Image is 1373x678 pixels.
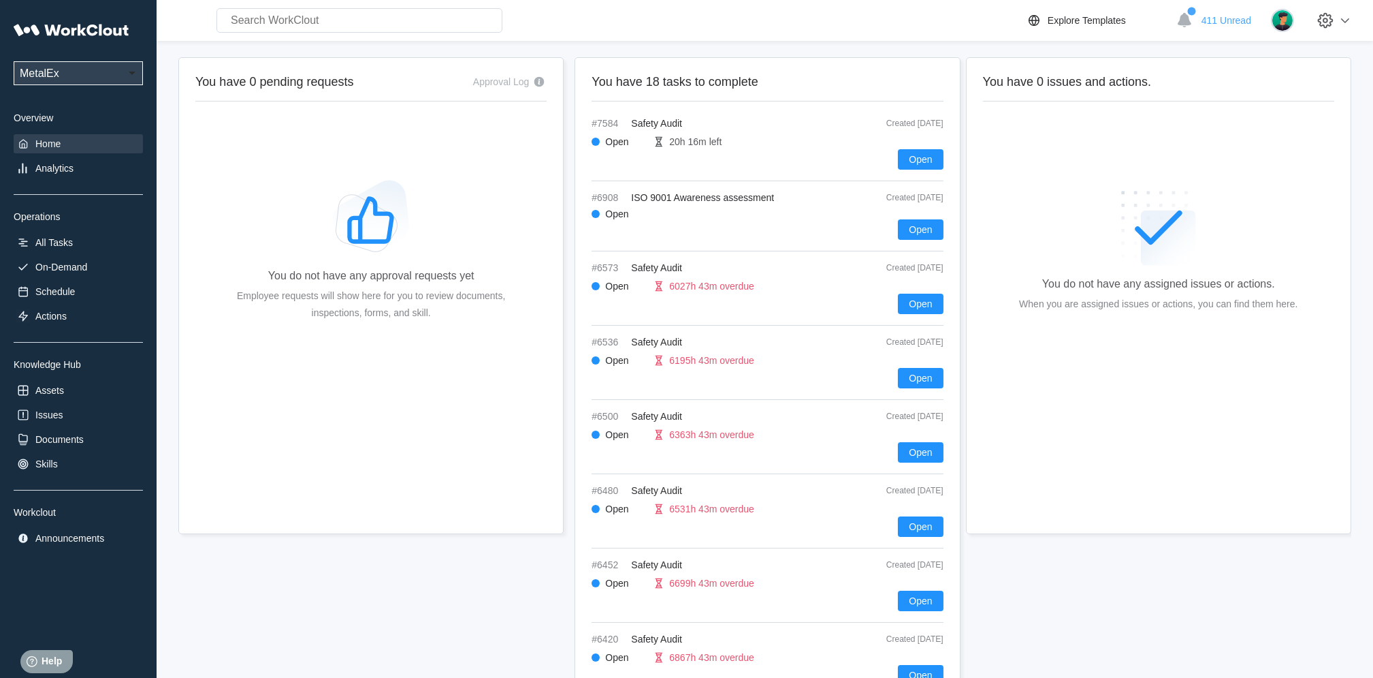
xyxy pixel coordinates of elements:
[14,359,143,370] div: Knowledge Hub
[35,262,87,273] div: On-Demand
[592,634,626,645] span: #6420
[909,225,932,234] span: Open
[14,112,143,123] div: Overview
[669,578,754,589] div: 6699h 43m overdue
[631,559,682,570] span: Safety Audit
[195,74,354,90] h2: You have 0 pending requests
[909,522,932,531] span: Open
[631,192,774,203] span: ISO 9001 Awareness assessment
[898,219,943,240] button: Open
[14,381,143,400] a: Assets
[909,299,932,309] span: Open
[216,8,502,33] input: Search WorkClout
[631,118,682,129] span: Safety Audit
[35,385,64,396] div: Assets
[898,368,943,388] button: Open
[855,634,943,644] div: Created [DATE]
[35,138,61,149] div: Home
[592,262,626,273] span: #6573
[605,504,646,514] div: Open
[1019,296,1297,313] div: When you are assigned issues or actions, you can find them here.
[898,294,943,314] button: Open
[14,258,143,277] a: On-Demand
[1042,278,1275,290] div: You do not have any assigned issues or actions.
[14,233,143,252] a: All Tasks
[35,286,75,297] div: Schedule
[605,209,646,219] div: Open
[14,405,143,425] a: Issues
[592,411,626,422] span: #6500
[1048,15,1126,26] div: Explore Templates
[14,307,143,326] a: Actions
[909,448,932,457] span: Open
[473,76,530,87] div: Approval Log
[898,591,943,611] button: Open
[14,454,143,474] a: Skills
[35,163,74,174] div: Analytics
[592,559,626,570] span: #6452
[855,337,943,347] div: Created [DATE]
[605,652,646,663] div: Open
[14,507,143,518] div: Workclout
[35,459,58,469] div: Skills
[592,337,626,348] span: #6536
[669,281,754,292] div: 6027h 43m overdue
[14,211,143,222] div: Operations
[605,429,646,440] div: Open
[35,434,84,445] div: Documents
[592,485,626,496] span: #6480
[909,155,932,164] span: Open
[855,263,943,273] div: Created [DATE]
[631,337,682,348] span: Safety Audit
[1271,9,1294,32] img: user.png
[14,430,143,449] a: Documents
[983,74,1334,90] h2: You have 0 issues and actions.
[909,373,932,383] span: Open
[14,529,143,548] a: Announcements
[855,119,943,128] div: Created [DATE]
[592,118,626,129] span: #7584
[898,442,943,463] button: Open
[14,159,143,178] a: Analytics
[898,517,943,537] button: Open
[605,281,646,292] div: Open
[669,504,754,514] div: 6531h 43m overdue
[631,634,682,645] span: Safety Audit
[855,193,943,202] div: Created [DATE]
[631,485,682,496] span: Safety Audit
[855,560,943,570] div: Created [DATE]
[268,270,474,282] div: You do not have any approval requests yet
[898,149,943,170] button: Open
[605,355,646,366] div: Open
[855,412,943,421] div: Created [DATE]
[35,237,73,248] div: All Tasks
[631,411,682,422] span: Safety Audit
[669,355,754,366] div: 6195h 43m overdue
[631,262,682,273] span: Safety Audit
[35,533,104,544] div: Announcements
[605,578,646,589] div: Open
[592,192,626,203] span: #6908
[35,311,67,322] div: Actions
[669,652,754,663] div: 6867h 43m overdue
[605,136,646,147] div: Open
[1201,15,1251,26] span: 411 Unread
[669,136,722,147] div: 20h 16m left
[855,486,943,495] div: Created [DATE]
[909,596,932,606] span: Open
[14,282,143,301] a: Schedule
[592,74,943,90] h2: You have 18 tasks to complete
[35,410,63,420] div: Issues
[669,429,754,440] div: 6363h 43m overdue
[1026,12,1169,29] a: Explore Templates
[14,134,143,153] a: Home
[217,288,525,322] div: Employee requests will show here for you to review documents, inspections, forms, and skill.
